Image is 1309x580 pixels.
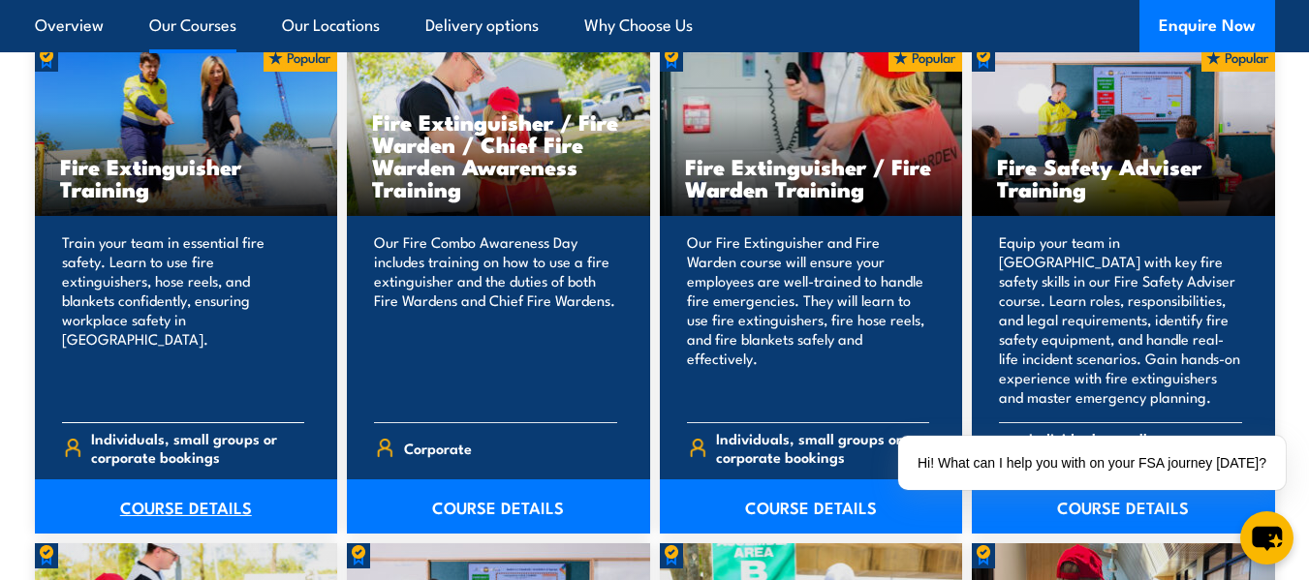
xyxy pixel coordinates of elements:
p: Train your team in essential fire safety. Learn to use fire extinguishers, hose reels, and blanke... [62,232,305,407]
a: COURSE DETAILS [347,479,650,534]
p: Our Fire Combo Awareness Day includes training on how to use a fire extinguisher and the duties o... [374,232,617,407]
span: Individuals, small groups or corporate bookings [716,429,929,466]
span: Individuals, small groups or corporate bookings [91,429,304,466]
a: COURSE DETAILS [660,479,963,534]
a: COURSE DETAILS [972,479,1275,534]
a: COURSE DETAILS [35,479,338,534]
span: Corporate [404,433,472,463]
h3: Fire Safety Adviser Training [997,155,1250,199]
button: chat-button [1240,511,1293,565]
h3: Fire Extinguisher Training [60,155,313,199]
p: Our Fire Extinguisher and Fire Warden course will ensure your employees are well-trained to handl... [687,232,930,407]
div: Hi! What can I help you with on your FSA journey [DATE]? [898,436,1286,490]
p: Equip your team in [GEOGRAPHIC_DATA] with key fire safety skills in our Fire Safety Adviser cours... [999,232,1242,407]
h3: Fire Extinguisher / Fire Warden Training [685,155,938,199]
h3: Fire Extinguisher / Fire Warden / Chief Fire Warden Awareness Training [372,110,625,199]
